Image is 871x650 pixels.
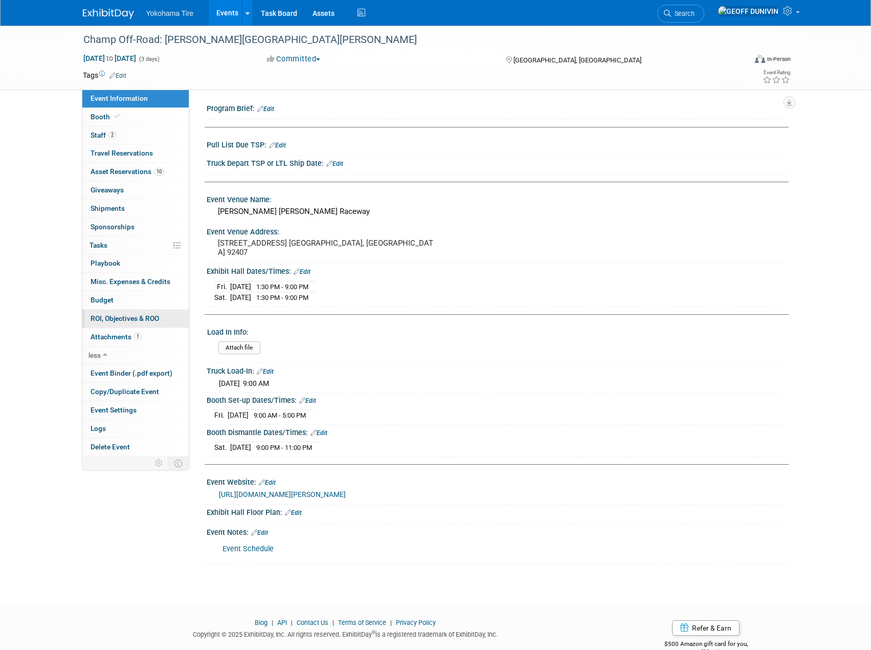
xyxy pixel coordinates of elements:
div: Exhibit Hall Floor Plan: [207,505,789,518]
span: Tasks [90,241,107,249]
a: Delete Event [82,438,189,456]
div: Load In Info: [207,324,784,337]
a: Event Settings [82,401,189,419]
div: Booth Set-up Dates/Times: [207,393,789,406]
a: Booth [82,108,189,126]
a: Edit [109,72,126,79]
span: Event Information [91,94,148,102]
td: Fri. [214,410,228,421]
a: Sponsorships [82,218,189,236]
div: Champ Off-Road: [PERSON_NAME][GEOGRAPHIC_DATA][PERSON_NAME] [80,31,731,49]
span: Budget [91,296,114,304]
span: Travel Reservations [91,149,153,157]
a: Copy/Duplicate Event [82,383,189,401]
span: | [388,619,394,626]
td: Fri. [214,281,230,292]
td: [DATE] [230,442,251,453]
span: Asset Reservations [91,167,164,176]
td: [DATE] [228,410,249,421]
a: Event Schedule [222,545,274,553]
a: Edit [299,397,316,404]
span: Booth [91,113,122,121]
span: [GEOGRAPHIC_DATA], [GEOGRAPHIC_DATA] [513,56,641,64]
span: 9:00 PM - 11:00 PM [256,444,312,451]
a: Tasks [82,236,189,254]
span: 9:00 AM - 5:00 PM [254,411,306,419]
td: Toggle Event Tabs [168,457,189,470]
a: Playbook [82,254,189,272]
a: Travel Reservations [82,144,189,162]
td: Sat. [214,442,230,453]
pre: [STREET_ADDRESS] [GEOGRAPHIC_DATA], [GEOGRAPHIC_DATA] 92407 [218,239,438,257]
a: Edit [310,429,327,437]
i: Booth reservation complete [115,114,120,119]
a: Logs [82,420,189,438]
span: Shipments [91,204,125,212]
span: Copy/Duplicate Event [91,387,159,396]
a: Edit [257,105,274,113]
td: Tags [83,70,126,80]
span: [DATE] [DATE] [83,54,137,63]
img: Format-Inperson.png [755,55,765,63]
a: Edit [251,529,268,536]
img: GEOFF DUNIVIN [718,6,779,17]
a: Misc. Expenses & Credits [82,273,189,291]
span: Search [671,10,695,17]
span: [DATE] 9:00 AM [219,379,269,387]
div: [PERSON_NAME] [PERSON_NAME] Raceway [214,204,781,220]
a: [URL][DOMAIN_NAME][PERSON_NAME] [219,490,346,499]
a: Privacy Policy [396,619,436,626]
span: Giveaways [91,186,124,194]
a: Edit [294,268,310,275]
a: API [277,619,287,626]
span: Sponsorships [91,223,135,231]
div: Event Format [686,53,791,69]
div: Program Brief: [207,101,789,114]
a: Asset Reservations10 [82,163,189,181]
span: to [105,54,115,62]
div: Truck Load-In: [207,363,789,377]
span: (3 days) [138,56,160,62]
td: Sat. [214,292,230,303]
a: Refer & Earn [672,620,740,636]
div: In-Person [767,55,791,63]
span: ROI, Objectives & ROO [91,314,159,322]
div: Event Website: [207,474,789,488]
div: Exhibit Hall Dates/Times: [207,264,789,277]
a: Contact Us [297,619,328,626]
span: Playbook [91,259,120,267]
span: Event Binder (.pdf export) [91,369,172,377]
span: 2 [108,131,116,139]
span: Attachments [91,333,142,341]
button: Committed [263,54,324,64]
span: | [269,619,276,626]
span: Staff [91,131,116,139]
div: Event Rating [763,70,790,75]
a: Edit [259,479,276,486]
div: Booth Dismantle Dates/Times: [207,425,789,438]
span: Logs [91,424,106,432]
span: Misc. Expenses & Credits [91,277,170,286]
div: Truck Depart TSP or LTL Ship Date: [207,156,789,169]
a: Giveaways [82,181,189,199]
div: Event Venue Name: [207,192,789,205]
a: Edit [269,142,286,149]
span: 1:30 PM - 9:00 PM [256,283,308,291]
a: ROI, Objectives & ROO [82,310,189,328]
span: | [288,619,295,626]
a: Shipments [82,200,189,218]
img: ExhibitDay [83,9,134,19]
td: [DATE] [230,281,251,292]
a: Event Binder (.pdf export) [82,364,189,382]
span: Event Settings [91,406,137,414]
a: Edit [257,368,274,375]
span: less [88,351,101,359]
td: Personalize Event Tab Strip [150,457,168,470]
span: Yokohama Tire [146,9,194,17]
a: Event Information [82,90,189,107]
div: Copyright © 2025 ExhibitDay, Inc. All rights reserved. ExhibitDay is a registered trademark of Ex... [83,627,609,639]
a: Search [657,5,704,23]
span: 1:30 PM - 9:00 PM [256,294,308,301]
td: [DATE] [230,292,251,303]
span: 10 [154,168,164,176]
